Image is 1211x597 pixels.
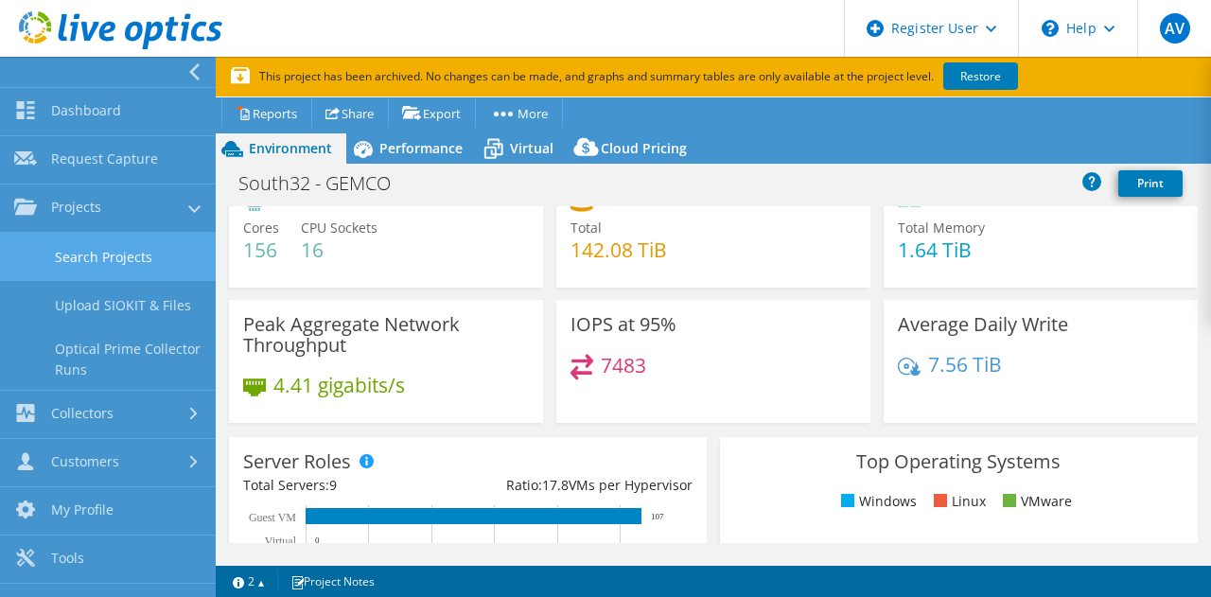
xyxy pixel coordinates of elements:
[467,475,692,496] div: Ratio: VMs per Hypervisor
[243,475,467,496] div: Total Servers:
[249,139,332,157] span: Environment
[570,314,676,335] h3: IOPS at 95%
[329,476,337,494] span: 9
[231,66,1127,87] p: This project has been archived. No changes can be made, and graphs and summary tables are only av...
[601,139,687,157] span: Cloud Pricing
[243,314,529,356] h3: Peak Aggregate Network Throughput
[898,219,985,237] span: Total Memory
[1042,20,1059,37] svg: \n
[601,187,686,208] h4: 86.66 TiB
[1118,170,1183,197] a: Print
[943,62,1018,90] a: Restore
[249,511,296,524] text: Guest VM
[998,491,1072,512] li: VMware
[243,219,279,237] span: Cores
[372,187,477,208] h4: 349.32 GHz
[898,314,1068,335] h3: Average Daily Write
[734,451,1184,472] h3: Top Operating Systems
[265,535,297,548] text: Virtual
[651,512,664,521] text: 107
[542,476,569,494] span: 17.8
[388,98,476,128] a: Export
[708,187,793,208] h4: 55.42 TiB
[273,187,350,208] h4: 153 GHz
[475,98,563,128] a: More
[898,239,985,260] h4: 1.64 TiB
[315,536,320,545] text: 0
[273,375,405,395] h4: 4.41 gigabits/s
[277,570,388,593] a: Project Notes
[928,354,1002,375] h4: 7.56 TiB
[301,219,377,237] span: CPU Sockets
[510,139,553,157] span: Virtual
[243,239,279,260] h4: 156
[570,219,602,237] span: Total
[311,98,389,128] a: Share
[379,139,463,157] span: Performance
[301,239,377,260] h4: 16
[570,239,667,260] h4: 142.08 TiB
[230,173,420,194] h1: South32 - GEMCO
[836,491,917,512] li: Windows
[929,491,986,512] li: Linux
[1160,13,1190,44] span: AV
[928,187,1056,208] h4: 1.01 TiB
[243,451,351,472] h3: Server Roles
[601,355,646,376] h4: 7483
[221,98,312,128] a: Reports
[219,570,278,593] a: 2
